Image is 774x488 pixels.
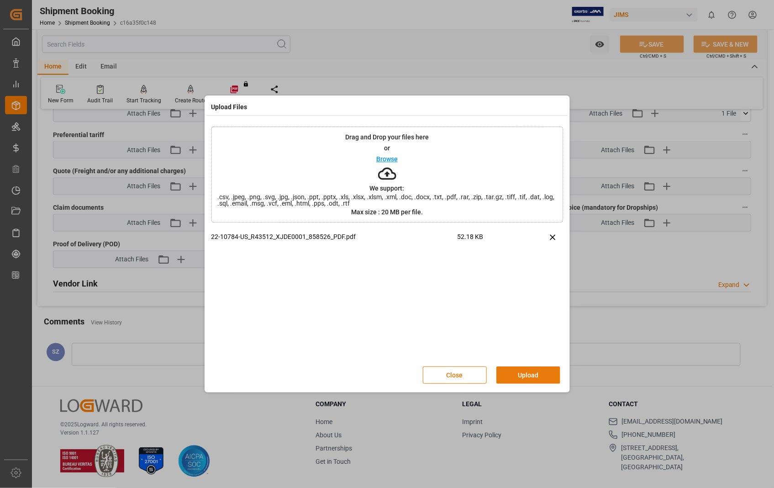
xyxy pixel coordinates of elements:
p: 22-10784-US_R43512_XJDE0001_858526_PDF.pdf [211,232,458,242]
p: Browse [376,156,398,162]
div: Drag and Drop your files hereorBrowseWe support:.csv, .jpeg, .png, .svg, .jpg, .json, .ppt, .pptx... [211,127,563,223]
p: Max size : 20 MB per file. [351,209,423,215]
button: Close [423,366,487,384]
h4: Upload Files [211,102,247,112]
p: Drag and Drop your files here [345,134,429,140]
span: 52.18 KB [458,232,520,248]
button: Upload [496,366,560,384]
span: .csv, .jpeg, .png, .svg, .jpg, .json, .ppt, .pptx, .xls, .xlsx, .xlsm, .xml, .doc, .docx, .txt, .... [212,194,563,207]
p: We support: [370,185,405,191]
p: or [384,145,390,151]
